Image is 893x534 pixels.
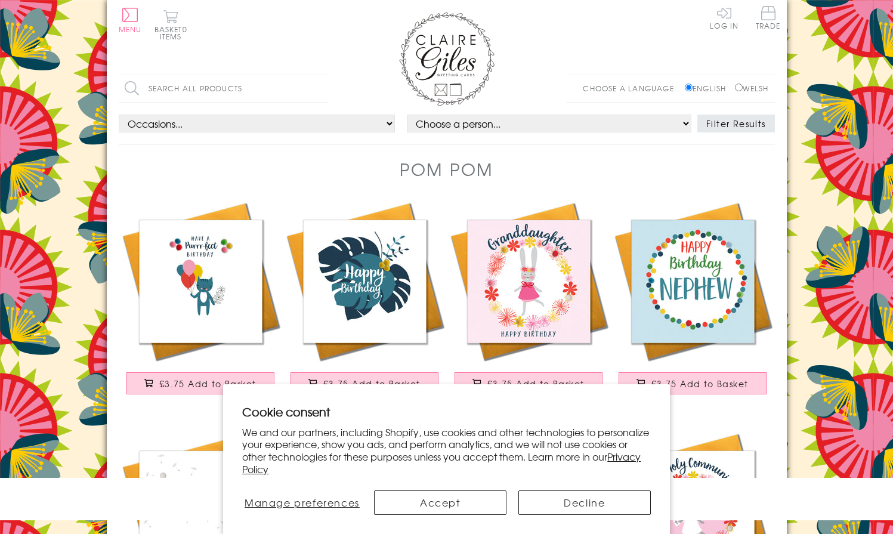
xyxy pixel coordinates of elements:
button: £3.75 Add to Basket [619,372,767,394]
button: Menu [119,8,142,33]
button: £3.75 Add to Basket [291,372,438,394]
a: Log In [710,6,738,29]
input: Search [316,75,327,102]
img: Birthday Card, Dotty Circle, Happy Birthday, Nephew, Embellished with pompoms [611,199,775,363]
a: Everyday Card, Cat with Balloons, Purrr-fect Birthday, Embellished with pompoms £3.75 Add to Basket [119,199,283,406]
a: Trade [756,6,781,32]
input: Search all products [119,75,327,102]
span: Manage preferences [245,495,360,510]
button: Accept [374,490,506,515]
span: £3.75 Add to Basket [159,378,257,390]
button: Filter Results [697,115,775,132]
span: Menu [119,24,142,35]
span: £3.75 Add to Basket [487,378,585,390]
span: £3.75 Add to Basket [651,378,749,390]
p: We and our partners, including Shopify, use cookies and other technologies to personalize your ex... [242,426,651,476]
span: Trade [756,6,781,29]
button: Basket0 items [155,10,187,40]
button: £3.75 Add to Basket [455,372,602,394]
img: Claire Giles Greetings Cards [399,12,495,106]
img: Birthday Card, Flowers, Granddaughter, Happy Birthday, Embellished with pompoms [447,199,611,363]
h1: Pom Pom [400,157,493,181]
p: Choose a language: [583,83,682,94]
img: Everyday Card, Trapical Leaves, Happy Birthday , Embellished with pompoms [283,199,447,363]
label: Welsh [735,83,769,94]
button: Manage preferences [242,490,361,515]
button: Decline [518,490,651,515]
button: £3.75 Add to Basket [126,372,274,394]
h2: Cookie consent [242,403,651,420]
a: Birthday Card, Flowers, Granddaughter, Happy Birthday, Embellished with pompoms £3.75 Add to Basket [447,199,611,406]
a: Privacy Policy [242,449,641,476]
a: Birthday Card, Dotty Circle, Happy Birthday, Nephew, Embellished with pompoms £3.75 Add to Basket [611,199,775,406]
a: Everyday Card, Trapical Leaves, Happy Birthday , Embellished with pompoms £3.75 Add to Basket [283,199,447,406]
input: English [685,84,693,91]
label: English [685,83,732,94]
input: Welsh [735,84,743,91]
img: Everyday Card, Cat with Balloons, Purrr-fect Birthday, Embellished with pompoms [119,199,283,363]
span: £3.75 Add to Basket [323,378,421,390]
span: 0 items [160,24,187,42]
